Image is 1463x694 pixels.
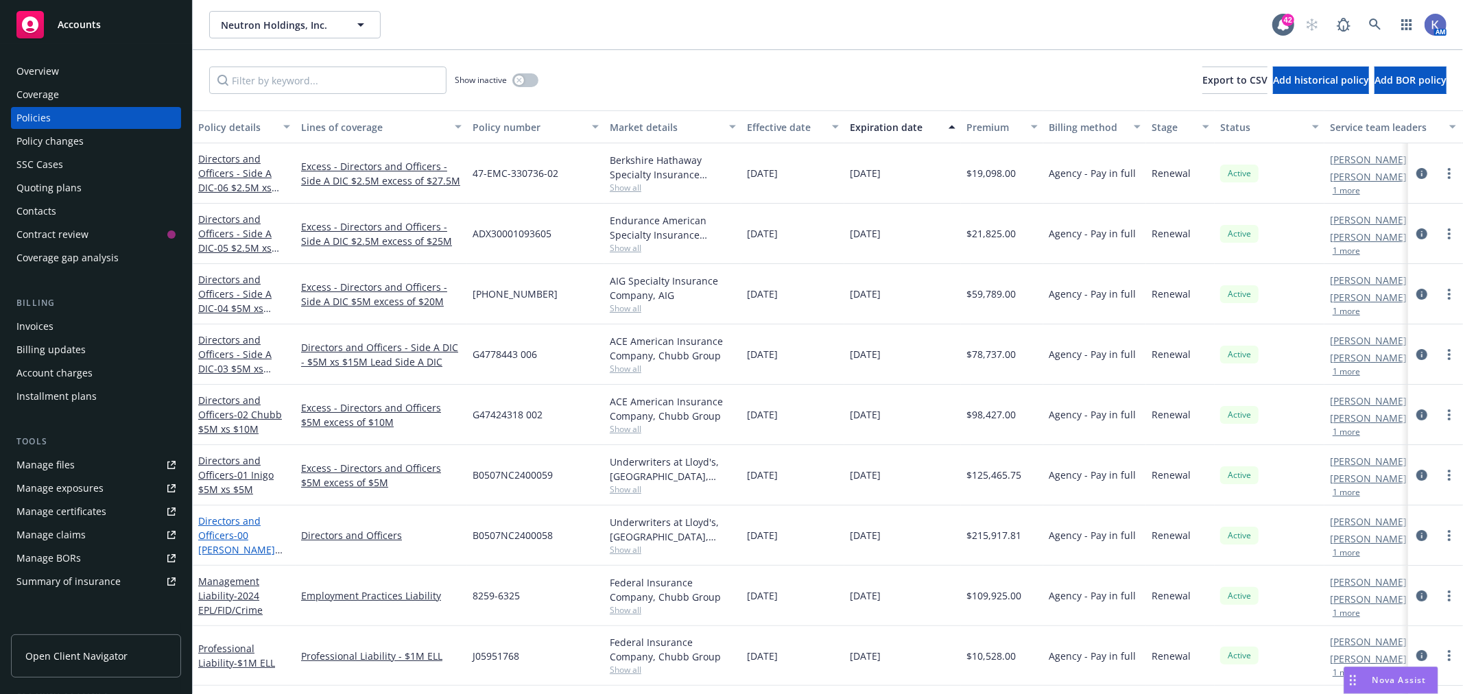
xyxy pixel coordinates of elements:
[473,120,584,134] div: Policy number
[1049,407,1136,422] span: Agency - Pay in full
[850,468,881,482] span: [DATE]
[1226,529,1253,542] span: Active
[747,649,778,663] span: [DATE]
[473,226,551,241] span: ADX30001093605
[16,477,104,499] div: Manage exposures
[610,153,736,182] div: Berkshire Hathaway Specialty Insurance Company, Berkshire Hathaway Specialty Insurance
[473,528,553,542] span: B0507NC2400058
[966,287,1016,301] span: $59,789.00
[209,67,447,94] input: Filter by keyword...
[1330,213,1407,227] a: [PERSON_NAME]
[11,524,181,546] a: Manage claims
[11,385,181,407] a: Installment plans
[610,664,736,675] span: Show all
[301,649,462,663] a: Professional Liability - $1M ELL
[1333,549,1360,557] button: 1 more
[1049,347,1136,361] span: Agency - Pay in full
[1414,407,1430,423] a: circleInformation
[209,11,381,38] button: Neutron Holdings, Inc.
[1330,169,1407,184] a: [PERSON_NAME]
[16,385,97,407] div: Installment plans
[966,347,1016,361] span: $78,737.00
[11,435,181,448] div: Tools
[966,120,1023,134] div: Premium
[610,302,736,314] span: Show all
[610,394,736,423] div: ACE American Insurance Company, Chubb Group
[1226,649,1253,662] span: Active
[1226,167,1253,180] span: Active
[1152,287,1191,301] span: Renewal
[301,120,447,134] div: Lines of coverage
[1049,588,1136,603] span: Agency - Pay in full
[604,110,741,143] button: Market details
[25,649,128,663] span: Open Client Navigator
[1330,531,1407,546] a: [PERSON_NAME]
[966,528,1021,542] span: $215,917.81
[198,152,272,208] a: Directors and Officers - Side A DIC
[1330,230,1407,244] a: [PERSON_NAME]
[11,224,181,246] a: Contract review
[473,468,553,482] span: B0507NC2400059
[11,60,181,82] a: Overview
[1330,273,1407,287] a: [PERSON_NAME]
[966,468,1021,482] span: $125,465.75
[1049,226,1136,241] span: Agency - Pay in full
[301,280,462,309] a: Excess - Directors and Officers - Side A DIC $5M excess of $20M
[747,226,778,241] span: [DATE]
[301,159,462,188] a: Excess - Directors and Officers - Side A DIC $2.5M excess of $27.5M
[1152,407,1191,422] span: Renewal
[198,394,282,435] a: Directors and Officers
[610,544,736,555] span: Show all
[850,166,881,180] span: [DATE]
[747,120,824,134] div: Effective date
[1414,346,1430,363] a: circleInformation
[16,454,75,476] div: Manage files
[966,166,1016,180] span: $19,098.00
[16,107,51,129] div: Policies
[1152,347,1191,361] span: Renewal
[234,656,275,669] span: - $1M ELL
[11,501,181,523] a: Manage certificates
[1441,286,1458,302] a: more
[1333,368,1360,376] button: 1 more
[1226,469,1253,481] span: Active
[610,213,736,242] div: Endurance American Specialty Insurance Company, Sompo International, RT Specialty Insurance Servi...
[11,620,181,634] div: Analytics hub
[16,247,119,269] div: Coverage gap analysis
[1441,467,1458,483] a: more
[11,477,181,499] a: Manage exposures
[16,315,53,337] div: Invoices
[301,400,462,429] a: Excess - Directors and Officers $5M excess of $10M
[1375,73,1447,86] span: Add BOR policy
[1152,226,1191,241] span: Renewal
[610,635,736,664] div: Federal Insurance Company, Chubb Group
[1049,528,1136,542] span: Agency - Pay in full
[741,110,844,143] button: Effective date
[1043,110,1146,143] button: Billing method
[966,649,1016,663] span: $10,528.00
[16,339,86,361] div: Billing updates
[467,110,604,143] button: Policy number
[1333,307,1360,315] button: 1 more
[198,213,272,269] a: Directors and Officers - Side A DIC
[11,362,181,384] a: Account charges
[16,177,82,199] div: Quoting plans
[1330,454,1407,468] a: [PERSON_NAME]
[198,529,283,571] span: - 00 [PERSON_NAME] $5M Primary
[1282,14,1294,26] div: 42
[198,362,271,390] span: - 03 $5M xs $15M Lead
[473,287,558,301] span: [PHONE_NUMBER]
[1441,588,1458,604] a: more
[1425,14,1447,36] img: photo
[16,154,63,176] div: SSC Cases
[1361,11,1389,38] a: Search
[1414,165,1430,182] a: circleInformation
[198,454,274,496] a: Directors and Officers
[850,588,881,603] span: [DATE]
[966,226,1016,241] span: $21,825.00
[11,247,181,269] a: Coverage gap analysis
[11,571,181,593] a: Summary of insurance
[198,273,288,329] a: Directors and Officers - Side A DIC
[1152,120,1194,134] div: Stage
